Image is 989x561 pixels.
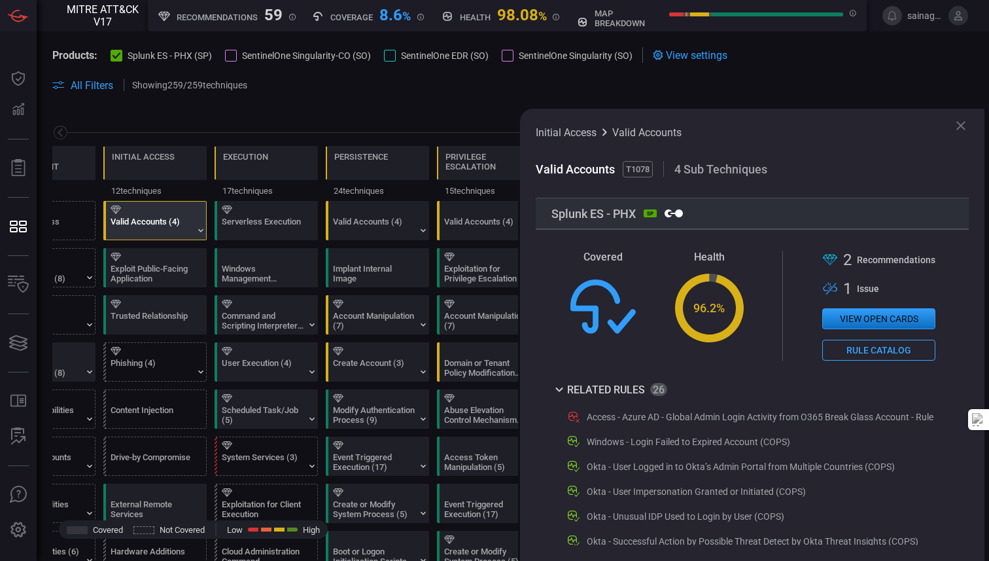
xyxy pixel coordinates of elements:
[111,217,192,236] div: Valid Accounts (4)
[111,48,212,62] button: Splunk ES - PHX (SP)
[128,50,212,61] span: Splunk ES - PHX (SP)
[551,382,667,397] button: Related Rules
[857,283,879,294] span: Issue
[460,12,491,22] h5: Health
[111,358,192,378] div: Phishing (4)
[112,152,175,162] div: Initial Access
[326,180,429,201] div: 24 techniques
[587,536,918,547] div: Okta - Successful Action by Possible Threat Detect by Okta Threat Insights (COPS)
[587,486,806,497] div: Okta - User Impersonation Granted or Initiated (COPS)
[222,358,304,378] div: User Execution (4)
[222,264,304,283] div: Windows Management Instrumentation
[333,499,415,519] div: Create or Modify System Process (5)
[444,358,526,378] div: Domain or Tenant Policy Modification (2)
[437,342,540,382] div: T1484: Domain or Tenant Policy Modification
[215,146,318,201] div: TA0002: Execution
[111,499,192,519] div: External Remote Services
[595,9,663,28] h5: map breakdown
[326,248,429,287] div: T1525: Implant Internal Image
[222,217,304,236] div: Serverless Execution
[111,452,192,472] div: Drive-by Compromise
[103,146,207,201] div: TA0001: Initial Access
[111,405,192,425] div: Content Injection
[379,6,411,22] div: 8.6
[330,12,373,22] h5: Coverage
[326,201,429,240] div: T1078: Valid Accounts
[334,152,388,162] div: Persistence
[222,499,304,519] div: Exploitation for Client Execution
[437,201,540,240] div: T1078: Valid Accounts
[536,162,617,176] span: Valid Accounts
[519,50,633,61] span: SentinelOne Singularity (SO)
[674,162,767,176] span: 4 Sub Techniques
[215,342,318,382] div: T1204: User Execution
[3,63,34,94] button: Dashboard
[822,308,935,329] button: View open cards
[587,412,933,422] div: Access - Azure AD - Global Admin Login Activity from O365 Break Glass Account - Rule
[333,358,415,378] div: Create Account (3)
[437,248,540,287] div: T1068: Exploitation for Privilege Escalation
[653,47,727,63] div: View settings
[222,452,304,472] div: System Services (3)
[223,152,268,162] div: Execution
[444,405,526,425] div: Abuse Elevation Control Mechanism (6)
[71,79,113,92] span: All Filters
[67,3,139,28] span: MITRE ATT&CK V17
[326,146,429,201] div: TA0003: Persistence
[444,311,526,331] div: Account Manipulation (7)
[445,152,532,172] div: Privilege Escalation
[333,264,415,283] div: Implant Internal Image
[52,49,97,62] span: Products:
[326,342,429,382] div: T1136: Create Account
[583,251,623,263] span: Covered
[333,311,415,331] div: Account Manipulation (7)
[444,217,526,236] div: Valid Accounts (4)
[215,180,318,201] div: 17 techniques
[111,311,192,331] div: Trusted Relationship
[333,405,415,425] div: Modify Authentication Process (9)
[103,342,207,382] div: T1566: Phishing
[822,340,935,361] button: Rule Catalog
[612,126,682,139] span: Valid Accounts
[326,295,429,335] div: T1098: Account Manipulation
[644,209,657,217] div: SP
[437,295,540,335] div: T1098: Account Manipulation
[222,405,304,425] div: Scheduled Task/Job (5)
[536,126,597,139] span: Initial Access
[857,255,935,265] span: Recommendation s
[111,264,192,283] div: Exploit Public-Facing Application
[215,484,318,523] div: T1203: Exploitation for Client Execution
[333,217,415,236] div: Valid Accounts (4)
[3,153,34,184] button: Reports
[103,437,207,476] div: T1189: Drive-by Compromise (Not covered)
[3,327,34,359] button: Cards
[843,280,852,298] span: 1
[437,484,540,523] div: T1546: Event Triggered Execution
[3,269,34,300] button: Inventory
[3,515,34,546] button: Preferences
[437,146,540,201] div: TA0004: Privilege Escalation
[326,437,429,476] div: T1546: Event Triggered Execution
[93,525,123,535] span: Covered
[444,499,526,519] div: Event Triggered Execution (17)
[675,274,744,342] div: 96.2 %
[538,9,547,23] span: %
[843,251,852,269] span: 2
[177,12,258,22] h5: Recommendations
[437,180,540,201] div: 15 techniques
[444,264,526,283] div: Exploitation for Privilege Escalation
[326,389,429,429] div: T1556: Modify Authentication Process
[497,6,547,22] div: 98.08
[215,295,318,335] div: T1059: Command and Scripting Interpreter
[3,211,34,242] button: MITRE - Detection Posture
[3,94,34,126] button: Detections
[694,251,725,263] span: Health
[384,48,489,62] button: SentinelOne EDR (SO)
[326,484,429,523] div: T1543: Create or Modify System Process
[222,311,304,331] div: Command and Scripting Interpreter (12)
[103,180,207,201] div: 12 techniques
[103,295,207,335] div: T1199: Trusted Relationship
[225,48,371,62] button: SentinelOne Singularity-CO (SO)
[52,79,113,92] button: All Filters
